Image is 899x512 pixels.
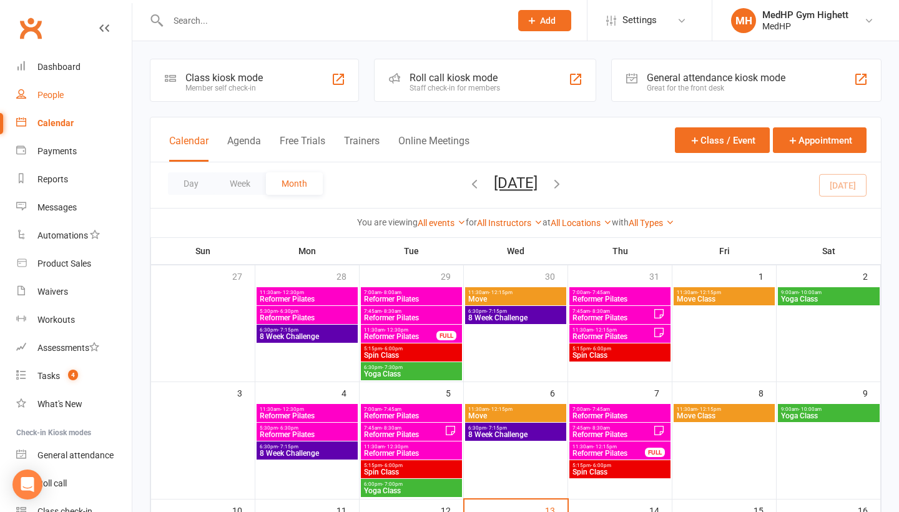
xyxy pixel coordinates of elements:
th: Tue [360,238,464,264]
span: Settings [622,6,657,34]
span: Add [540,16,556,26]
span: 9:00am [780,406,877,412]
button: Appointment [773,127,867,153]
div: Waivers [37,287,68,297]
span: - 7:15pm [278,444,298,450]
span: - 7:45am [590,290,610,295]
div: 9 [863,382,880,403]
span: Reformer Pilates [259,431,355,438]
span: 7:00am [363,290,459,295]
span: - 12:15pm [697,406,721,412]
span: Reformer Pilates [572,314,653,322]
span: - 7:30pm [382,365,403,370]
span: Reformer Pilates [363,450,459,457]
span: 6:30pm [259,327,355,333]
span: - 10:00am [798,406,822,412]
span: Spin Class [363,468,459,476]
span: Move Class [676,412,772,420]
span: Yoga Class [780,295,877,303]
div: Open Intercom Messenger [12,470,42,500]
span: - 6:30pm [278,425,298,431]
span: Reformer Pilates [572,431,653,438]
span: 11:30am [676,290,772,295]
div: 1 [759,265,776,286]
span: Reformer Pilates [363,333,437,340]
div: Roll call [37,478,67,488]
span: - 7:45am [590,406,610,412]
span: - 8:30am [381,308,401,314]
div: 4 [341,382,359,403]
span: 8 Week Challenge [259,450,355,457]
div: MH [731,8,756,33]
div: Staff check-in for members [410,84,500,92]
span: Spin Class [363,352,459,359]
span: 6:30pm [363,365,459,370]
span: Reformer Pilates [259,314,355,322]
span: Yoga Class [363,487,459,495]
button: Online Meetings [398,135,469,162]
a: Dashboard [16,53,132,81]
a: Workouts [16,306,132,334]
div: Member self check-in [185,84,263,92]
a: All Types [629,218,674,228]
div: FULL [645,448,665,457]
span: 7:45am [572,308,653,314]
span: Spin Class [572,352,668,359]
a: Assessments [16,334,132,362]
div: Product Sales [37,258,91,268]
span: - 8:30am [590,425,610,431]
div: Reports [37,174,68,184]
span: Yoga Class [363,370,459,378]
span: Reformer Pilates [572,333,653,340]
span: 11:30am [572,444,646,450]
a: Calendar [16,109,132,137]
span: - 12:15pm [489,290,513,295]
div: MedHP [762,21,848,32]
th: Sat [777,238,881,264]
span: 11:30am [676,406,772,412]
a: All Locations [551,218,612,228]
span: Yoga Class [780,412,877,420]
span: - 12:30pm [280,290,304,295]
a: Product Sales [16,250,132,278]
span: - 6:00pm [591,463,611,468]
div: Automations [37,230,88,240]
span: 9:00am [780,290,877,295]
div: 28 [337,265,359,286]
div: Workouts [37,315,75,325]
div: 6 [550,382,567,403]
a: Waivers [16,278,132,306]
div: General attendance kiosk mode [647,72,785,84]
span: - 7:15pm [486,308,507,314]
div: 27 [232,265,255,286]
span: 11:30am [363,327,437,333]
button: Add [518,10,571,31]
span: - 8:30am [590,308,610,314]
span: 7:45am [572,425,653,431]
span: 5:15pm [363,463,459,468]
span: Reformer Pilates [363,431,445,438]
span: Reformer Pilates [572,295,668,303]
div: General attendance [37,450,114,460]
span: - 6:00pm [591,346,611,352]
a: Payments [16,137,132,165]
span: - 10:00am [798,290,822,295]
span: Reformer Pilates [572,412,668,420]
span: 11:30am [468,290,564,295]
div: 29 [441,265,463,286]
strong: You are viewing [357,217,418,227]
span: 11:30am [259,290,355,295]
span: 5:15pm [572,346,668,352]
span: Move [468,295,564,303]
span: - 7:00pm [382,481,403,487]
span: 5:30pm [259,308,355,314]
span: - 12:30pm [385,444,408,450]
div: 8 [759,382,776,403]
span: Reformer Pilates [363,412,459,420]
span: 6:00pm [363,481,459,487]
a: All Instructors [477,218,543,228]
div: FULL [436,331,456,340]
span: - 6:00pm [382,346,403,352]
span: - 12:30pm [280,406,304,412]
span: Reformer Pilates [259,412,355,420]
